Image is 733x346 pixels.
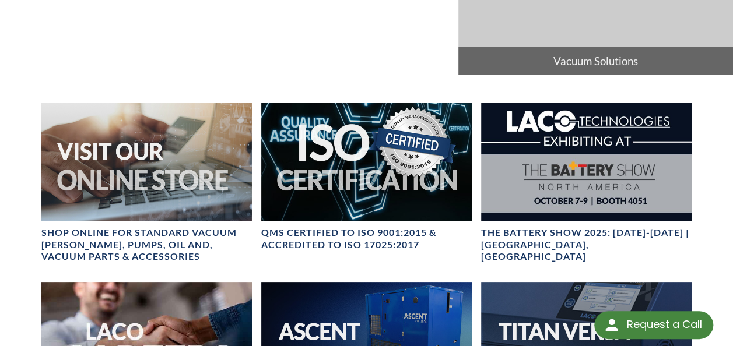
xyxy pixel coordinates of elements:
[481,103,692,263] a: The Battery Show 2025: Oct 7-9 | Detroit, MIThe Battery Show 2025: [DATE]-[DATE] | [GEOGRAPHIC_DA...
[481,227,692,263] h4: The Battery Show 2025: [DATE]-[DATE] | [GEOGRAPHIC_DATA], [GEOGRAPHIC_DATA]
[41,103,252,263] a: Visit Our Online Store headerSHOP ONLINE FOR STANDARD VACUUM [PERSON_NAME], PUMPS, OIL AND, VACUU...
[602,316,621,334] img: round button
[594,311,713,339] div: Request a Call
[626,311,702,338] div: Request a Call
[261,103,472,251] a: ISO Certification headerQMS CERTIFIED to ISO 9001:2015 & Accredited to ISO 17025:2017
[41,227,252,263] h4: SHOP ONLINE FOR STANDARD VACUUM [PERSON_NAME], PUMPS, OIL AND, VACUUM PARTS & ACCESSORIES
[261,227,472,251] h4: QMS CERTIFIED to ISO 9001:2015 & Accredited to ISO 17025:2017
[458,47,733,76] span: Vacuum Solutions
